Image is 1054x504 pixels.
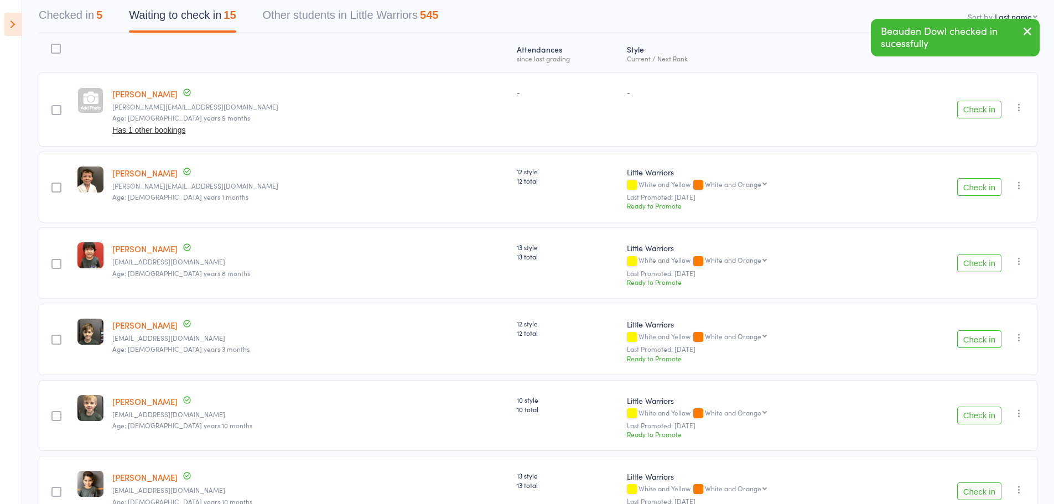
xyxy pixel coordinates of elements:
[627,319,882,330] div: Little Warriors
[263,3,439,33] button: Other students in Little Warriors545
[112,167,178,179] a: [PERSON_NAME]
[627,180,882,190] div: White and Yellow
[627,269,882,277] small: Last Promoted: [DATE]
[627,277,882,287] div: Ready to Promote
[627,395,882,406] div: Little Warriors
[995,11,1032,22] div: Last name
[112,396,178,407] a: [PERSON_NAME]
[77,471,103,497] img: image1744419243.png
[957,101,1001,118] button: Check in
[705,409,761,416] div: White and Orange
[957,254,1001,272] button: Check in
[112,258,508,266] small: carynmareechoi@gmail.com
[957,407,1001,424] button: Check in
[627,332,882,342] div: White and Yellow
[517,471,618,480] span: 13 style
[627,429,882,439] div: Ready to Promote
[112,113,250,122] span: Age: [DEMOGRAPHIC_DATA] years 9 months
[517,167,618,176] span: 12 style
[627,201,882,210] div: Ready to Promote
[77,319,103,345] img: image1748649035.png
[627,55,882,62] div: Current / Next Rank
[112,471,178,483] a: [PERSON_NAME]
[957,330,1001,348] button: Check in
[705,332,761,340] div: White and Orange
[627,345,882,353] small: Last Promoted: [DATE]
[622,38,886,67] div: Style
[420,9,438,21] div: 545
[112,103,508,111] small: linzy@live.com.au
[627,354,882,363] div: Ready to Promote
[517,395,618,404] span: 10 style
[129,3,236,33] button: Waiting to check in15
[627,485,882,494] div: White and Yellow
[96,9,102,21] div: 5
[517,87,618,97] div: -
[705,180,761,188] div: White and Orange
[705,485,761,492] div: White and Orange
[517,328,618,337] span: 12 total
[517,242,618,252] span: 13 style
[112,486,508,494] small: Kazemi_qld@yahoo.com.au
[705,256,761,263] div: White and Orange
[112,88,178,100] a: [PERSON_NAME]
[957,178,1001,196] button: Check in
[112,243,178,254] a: [PERSON_NAME]
[517,252,618,261] span: 13 total
[627,193,882,201] small: Last Promoted: [DATE]
[517,176,618,185] span: 12 total
[77,395,103,421] img: image1748649003.png
[112,420,252,430] span: Age: [DEMOGRAPHIC_DATA] years 10 months
[112,319,178,331] a: [PERSON_NAME]
[112,192,248,201] span: Age: [DEMOGRAPHIC_DATA] years 1 months
[627,422,882,429] small: Last Promoted: [DATE]
[224,9,236,21] div: 15
[112,344,250,354] span: Age: [DEMOGRAPHIC_DATA] years 3 months
[627,256,882,266] div: White and Yellow
[627,242,882,253] div: Little Warriors
[627,167,882,178] div: Little Warriors
[517,319,618,328] span: 12 style
[77,242,103,268] img: image1730784019.png
[517,480,618,490] span: 13 total
[112,126,185,134] button: Has 1 other bookings
[512,38,622,67] div: Atten­dances
[112,411,508,418] small: hayley99@hotmail.com
[957,482,1001,500] button: Check in
[112,268,250,278] span: Age: [DEMOGRAPHIC_DATA] years 8 months
[112,334,508,342] small: hayley99@hotmail.com
[968,11,993,22] label: Sort by
[627,409,882,418] div: White and Yellow
[627,471,882,482] div: Little Warriors
[517,55,618,62] div: since last grading
[77,167,103,193] img: image1744419275.png
[871,19,1040,56] div: Beauden Dowl checked in sucessfully
[627,87,882,97] div: -
[39,3,102,33] button: Checked in5
[112,182,508,190] small: Sara.saldez@gmail.com
[517,404,618,414] span: 10 total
